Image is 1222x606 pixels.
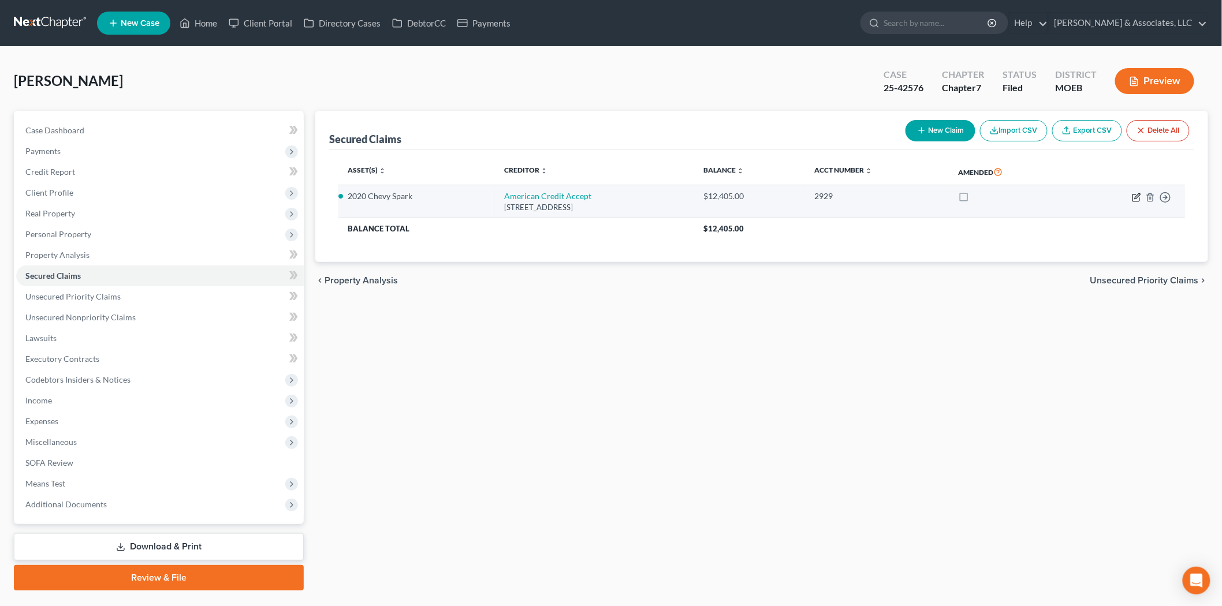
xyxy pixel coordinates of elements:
button: Unsecured Priority Claims chevron_right [1090,276,1208,285]
div: 25-42576 [884,81,923,95]
a: Client Portal [223,13,298,33]
div: 2929 [814,190,940,202]
div: Chapter [942,81,984,95]
span: SOFA Review [25,458,73,467]
span: $12,405.00 [703,224,744,233]
a: Download & Print [14,533,304,560]
a: Balance unfold_more [703,166,744,174]
i: chevron_right [1199,276,1208,285]
span: Miscellaneous [25,437,77,447]
a: Property Analysis [16,245,304,265]
i: unfold_more [541,167,547,174]
span: New Case [121,19,159,28]
span: Lawsuits [25,333,57,343]
span: Property Analysis [25,250,90,260]
span: 7 [976,82,981,93]
a: Home [174,13,223,33]
a: Unsecured Priority Claims [16,286,304,307]
span: Income [25,395,52,405]
span: Credit Report [25,167,75,177]
div: Filed [1003,81,1037,95]
div: Chapter [942,68,984,81]
div: $12,405.00 [703,190,796,202]
button: Preview [1115,68,1194,94]
a: Directory Cases [298,13,386,33]
span: Codebtors Insiders & Notices [25,375,131,384]
a: Creditor unfold_more [504,166,547,174]
a: Lawsuits [16,328,304,349]
div: [STREET_ADDRESS] [504,202,685,213]
button: Import CSV [980,120,1048,141]
a: Help [1009,13,1048,33]
a: Acct Number unfold_more [814,166,872,174]
i: unfold_more [379,167,386,174]
a: Secured Claims [16,265,304,286]
div: District [1055,68,1097,81]
span: Real Property [25,208,75,218]
span: [PERSON_NAME] [14,72,123,89]
span: Unsecured Priority Claims [1090,276,1199,285]
a: Asset(s) unfold_more [348,166,386,174]
a: Unsecured Nonpriority Claims [16,307,304,328]
a: Credit Report [16,162,304,182]
span: Unsecured Priority Claims [25,291,121,301]
div: Case [884,68,923,81]
span: Payments [25,146,61,156]
span: Unsecured Nonpriority Claims [25,312,136,322]
a: Case Dashboard [16,120,304,141]
a: Payments [452,13,516,33]
button: New Claim [906,120,975,141]
span: Additional Documents [25,499,107,509]
span: Executory Contracts [25,354,99,364]
a: American Credit Accept [504,191,591,201]
div: Status [1003,68,1037,81]
th: Balance Total [338,218,694,239]
div: Secured Claims [329,132,401,146]
a: DebtorCC [386,13,452,33]
span: Expenses [25,416,58,426]
a: [PERSON_NAME] & Associates, LLC [1049,13,1208,33]
span: Personal Property [25,229,91,239]
th: Amended [949,159,1067,185]
i: unfold_more [865,167,872,174]
span: Secured Claims [25,271,81,280]
span: Means Test [25,478,65,488]
a: Review & File [14,565,304,590]
li: 2020 Chevy Spark [348,190,486,202]
a: Executory Contracts [16,349,304,369]
span: Case Dashboard [25,125,84,135]
i: chevron_left [315,276,325,285]
i: unfold_more [737,167,744,174]
a: SOFA Review [16,452,304,473]
button: Delete All [1127,120,1190,141]
a: Export CSV [1052,120,1122,141]
div: MOEB [1055,81,1097,95]
div: Open Intercom Messenger [1183,567,1210,594]
input: Search by name... [884,12,989,33]
button: chevron_left Property Analysis [315,276,398,285]
span: Client Profile [25,188,73,197]
span: Property Analysis [325,276,398,285]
